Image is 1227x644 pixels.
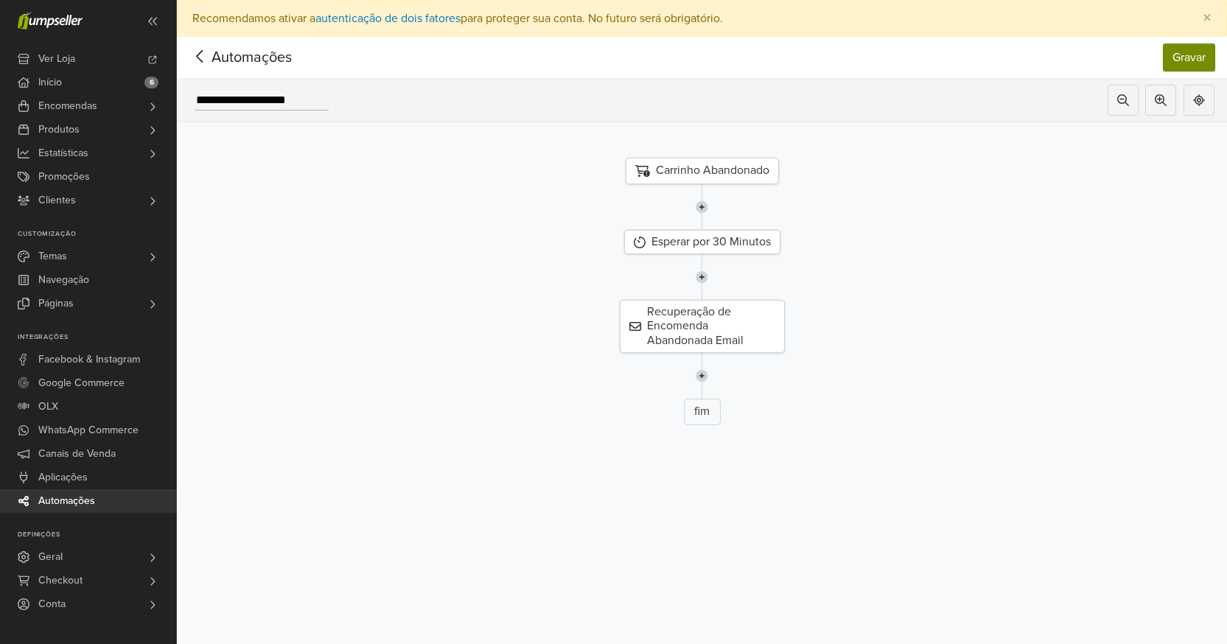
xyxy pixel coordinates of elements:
a: autenticação de dois fatores [315,11,461,26]
span: 6 [144,77,158,88]
div: Carrinho Abandonado [626,158,779,184]
span: Checkout [38,569,83,592]
p: Definições [18,531,176,539]
span: Ver Loja [38,47,75,71]
span: Geral [38,545,63,569]
span: Início [38,71,62,94]
span: Automações [38,489,95,513]
span: × [1203,7,1212,29]
span: Automações [189,46,269,69]
div: fim [684,399,721,425]
span: Estatísticas [38,141,88,165]
img: line-7960e5f4d2b50ad2986e.svg [696,353,708,399]
span: Temas [38,245,67,268]
span: Produtos [38,118,80,141]
button: Gravar [1163,43,1215,71]
span: Encomendas [38,94,97,118]
img: line-7960e5f4d2b50ad2986e.svg [696,184,708,230]
span: Canais de Venda [38,442,116,466]
span: Google Commerce [38,371,125,395]
img: line-7960e5f4d2b50ad2986e.svg [696,254,708,300]
div: Recuperação de Encomenda Abandonada Email [620,300,785,353]
span: WhatsApp Commerce [38,419,139,442]
button: Close [1188,1,1226,36]
span: OLX [38,395,58,419]
span: Páginas [38,292,74,315]
div: Esperar por 30 Minutos [624,230,780,254]
span: Aplicações [38,466,88,489]
span: Facebook & Instagram [38,348,140,371]
p: Integrações [18,333,176,342]
span: Navegação [38,268,89,292]
p: Customização [18,230,176,239]
span: Promoções [38,165,90,189]
span: Clientes [38,189,76,212]
span: Conta [38,592,66,616]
